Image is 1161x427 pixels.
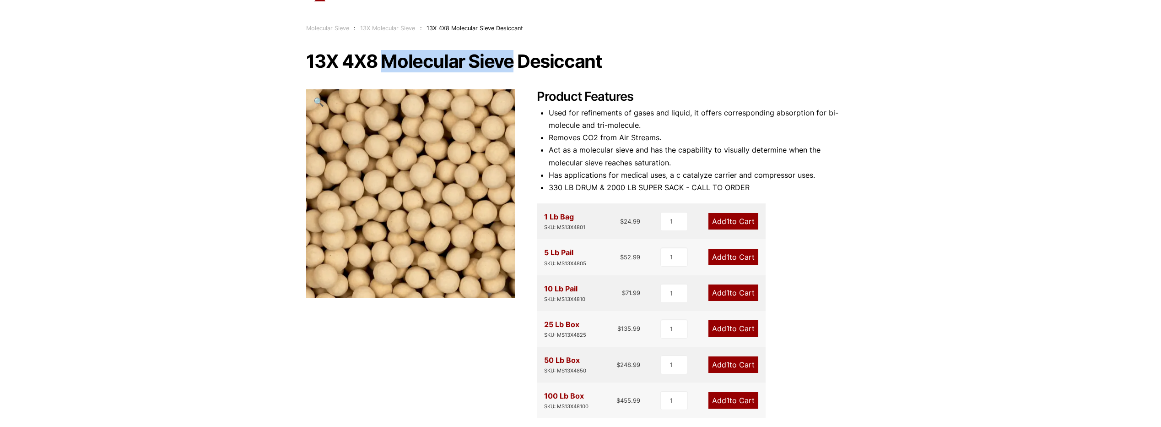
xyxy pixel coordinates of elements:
[726,252,729,262] span: 1
[549,181,855,194] li: 330 LB DRUM & 2000 LB SUPER SACK - CALL TO ORDER
[537,89,855,104] h2: Product Features
[313,97,324,107] span: 🔍
[306,25,349,32] a: Molecular Sieve
[544,223,585,232] div: SKU: MS13X4801
[306,52,855,71] h1: 13X 4X8 Molecular Sieve Desiccant
[726,324,729,333] span: 1
[544,367,586,375] div: SKU: MS13X4850
[544,318,586,339] div: 25 Lb Box
[726,360,729,369] span: 1
[544,402,589,411] div: SKU: MS13X48100
[708,356,758,373] a: Add1to Cart
[620,218,624,225] span: $
[622,289,640,296] bdi: 71.99
[616,397,620,404] span: $
[544,354,586,375] div: 50 Lb Box
[549,169,855,181] li: Has applications for medical uses, a c catalyze carrier and compressor uses.
[617,325,640,332] bdi: 135.99
[708,392,758,409] a: Add1to Cart
[544,331,586,339] div: SKU: MS13X4825
[708,320,758,337] a: Add1to Cart
[427,25,523,32] span: 13X 4X8 Molecular Sieve Desiccant
[620,253,624,261] span: $
[622,289,626,296] span: $
[708,249,758,265] a: Add1to Cart
[544,211,585,232] div: 1 Lb Bag
[617,325,621,332] span: $
[549,144,855,169] li: Act as a molecular sieve and has the capability to visually determine when the molecular sieve re...
[708,213,758,230] a: Add1to Cart
[544,295,585,304] div: SKU: MS13X4810
[306,89,331,115] a: View full-screen image gallery
[549,131,855,144] li: Removes CO2 from Air Streams.
[616,397,640,404] bdi: 455.99
[420,25,422,32] span: :
[620,253,640,261] bdi: 52.99
[708,285,758,301] a: Add1to Cart
[726,217,729,226] span: 1
[544,259,586,268] div: SKU: MS13X4805
[544,246,586,268] div: 5 Lb Pail
[354,25,356,32] span: :
[616,361,620,368] span: $
[549,107,855,131] li: Used for refinements of gases and liquid, it offers corresponding absorption for bi-molecule and ...
[544,390,589,411] div: 100 Lb Box
[620,218,640,225] bdi: 24.99
[616,361,640,368] bdi: 248.99
[544,283,585,304] div: 10 Lb Pail
[360,25,415,32] a: 13X Molecular Sieve
[726,288,729,297] span: 1
[726,396,729,405] span: 1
